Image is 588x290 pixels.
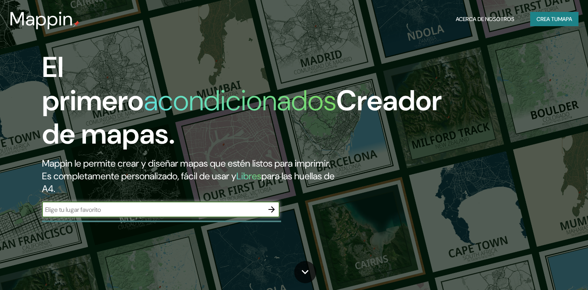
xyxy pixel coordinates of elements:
[236,170,261,182] h5: Libres
[42,51,442,157] h1: El primero Creador de mapas.
[42,157,336,195] h2: Mappin le permite crear y diseñar mapas que estén listos para imprimir. Es completamente personal...
[453,12,518,27] button: Acerca de Nosotros
[73,21,80,27] img: mapapin-pin
[10,8,73,30] h3: Mappin
[144,82,336,119] h1: acondicionados
[530,12,578,27] button: Crea tuMapa
[42,205,264,214] input: Elige tu lugar favorito
[518,259,579,281] iframe: Help widget launcher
